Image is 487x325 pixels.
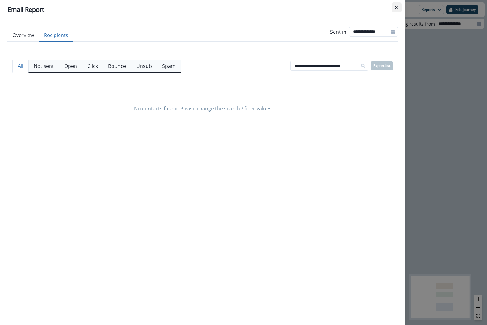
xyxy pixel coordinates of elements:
p: All [18,62,23,70]
p: Sent in [330,28,346,36]
p: Click [87,62,98,70]
p: Export list [373,64,390,68]
button: Recipients [39,29,73,42]
button: Export list [371,61,393,70]
p: Spam [162,62,176,70]
button: Overview [7,29,39,42]
p: Not sent [34,62,54,70]
div: Email Report [7,5,398,14]
p: Unsub [136,62,152,70]
div: No contacts found. Please change the search / filter values [12,77,393,140]
button: Close [392,2,402,12]
p: Bounce [108,62,126,70]
p: Open [64,62,77,70]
